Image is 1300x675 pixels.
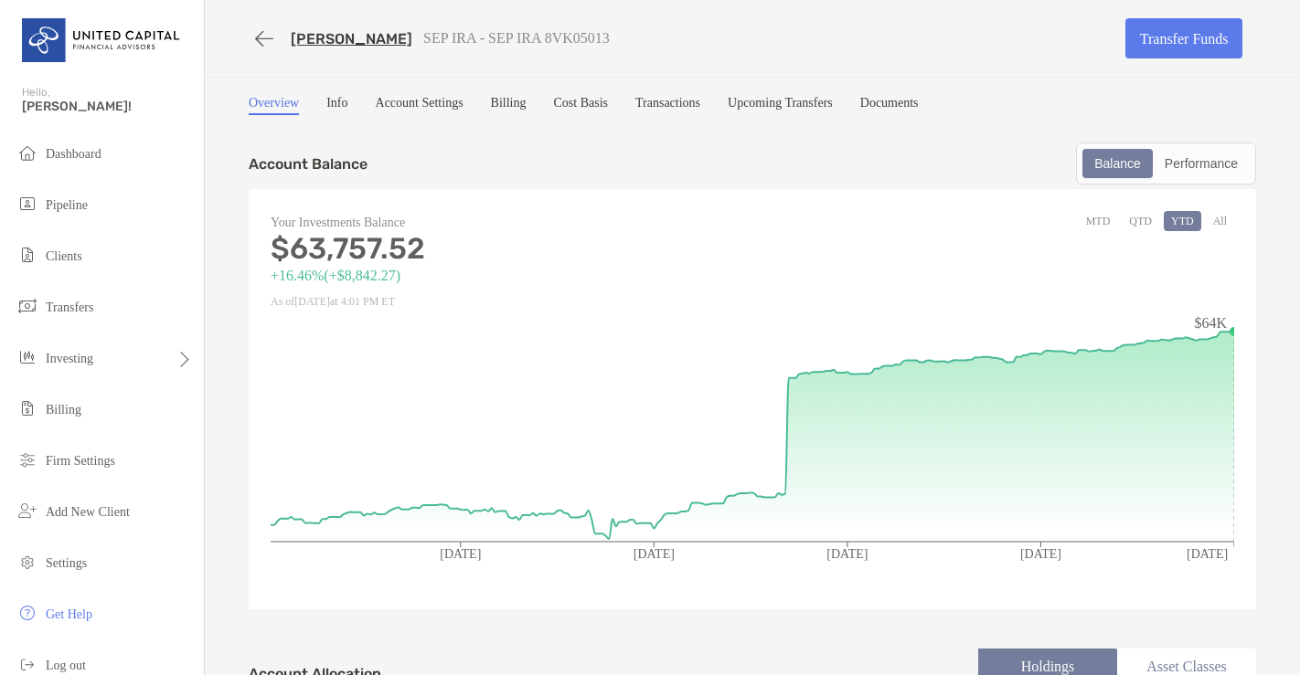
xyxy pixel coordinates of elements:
[326,96,347,115] a: Info
[16,397,38,419] img: billing icon
[1084,151,1151,176] div: Balance
[728,96,833,115] a: Upcoming Transfers
[249,153,368,175] p: Account Balance
[1020,547,1061,561] tspan: [DATE]
[291,30,412,47] a: [PERSON_NAME]
[271,290,752,313] p: As of [DATE] at 4:01 PM ET
[635,96,700,115] a: Transactions
[16,244,38,266] img: clients icon
[271,237,752,260] p: $63,757.52
[1206,211,1234,231] button: All
[46,198,88,212] span: Pipeline
[1079,211,1118,231] button: MTD
[271,264,752,287] p: +16.46% ( +$8,842.27 )
[46,607,92,621] span: Get Help
[46,505,130,519] span: Add New Client
[634,547,675,561] tspan: [DATE]
[22,7,182,73] img: United Capital Logo
[376,96,464,115] a: Account Settings
[1125,18,1242,58] a: Transfer Funds
[46,147,101,161] span: Dashboard
[16,500,38,522] img: add_new_client icon
[491,96,527,115] a: Billing
[1155,151,1248,176] div: Performance
[16,346,38,368] img: investing icon
[249,96,299,115] a: Overview
[271,211,752,234] p: Your Investments Balance
[46,454,115,468] span: Firm Settings
[553,96,608,115] a: Cost Basis
[16,448,38,470] img: firm-settings icon
[46,659,86,672] span: Log out
[16,602,38,624] img: get-help icon
[22,99,193,114] span: [PERSON_NAME]!
[1164,211,1201,231] button: YTD
[826,547,868,561] tspan: [DATE]
[46,556,87,570] span: Settings
[46,301,93,314] span: Transfers
[1122,211,1159,231] button: QTD
[423,30,610,47] p: SEP IRA - SEP IRA 8VK05013
[1194,315,1227,331] tspan: $64K
[440,547,481,561] tspan: [DATE]
[860,96,919,115] a: Documents
[46,352,93,365] span: Investing
[16,193,38,215] img: pipeline icon
[46,403,81,417] span: Billing
[16,551,38,573] img: settings icon
[16,653,38,675] img: logout icon
[46,249,82,263] span: Clients
[16,295,38,317] img: transfers icon
[16,142,38,163] img: dashboard icon
[1187,547,1228,561] tspan: [DATE]
[1076,142,1256,185] div: segmented control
